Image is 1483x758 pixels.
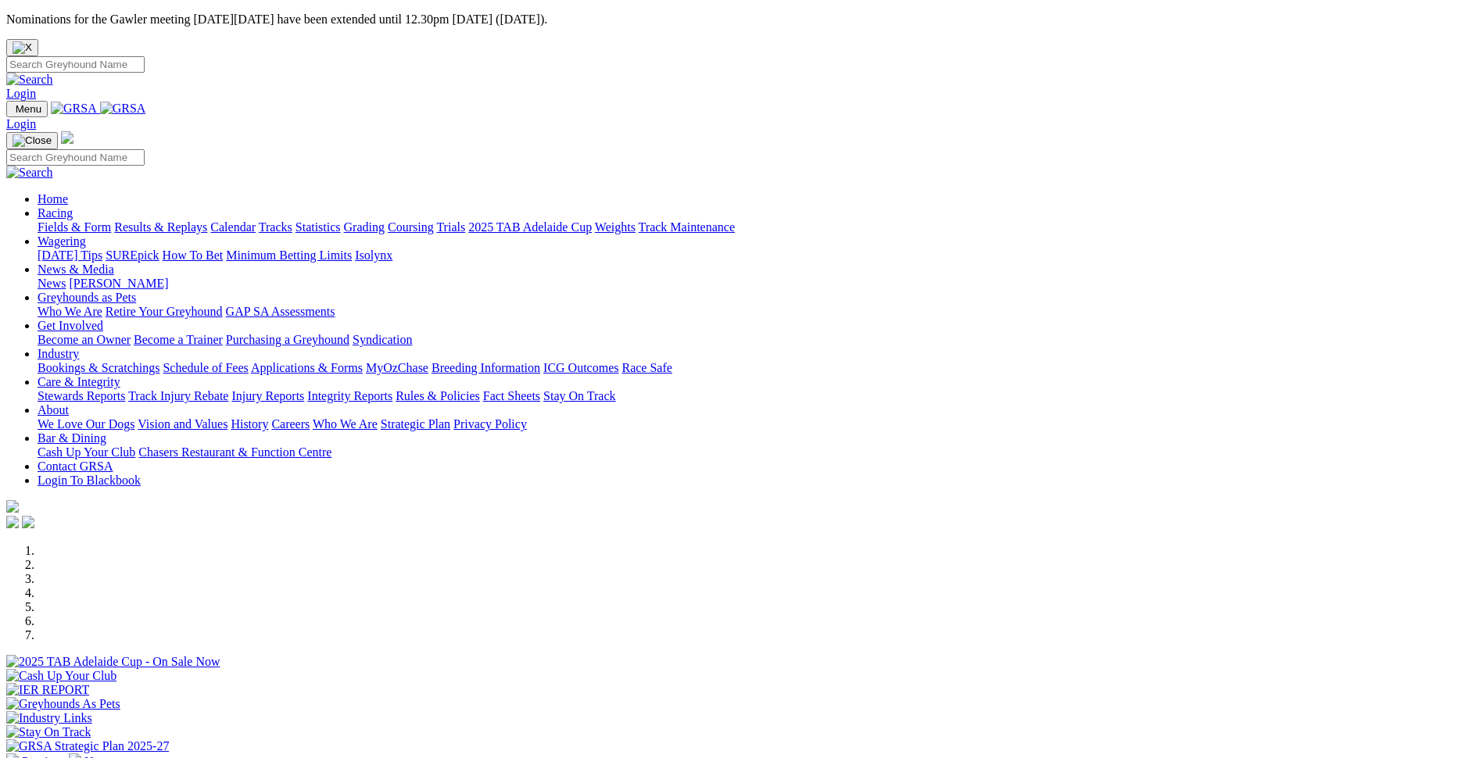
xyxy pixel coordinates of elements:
[453,417,527,431] a: Privacy Policy
[100,102,146,116] img: GRSA
[6,117,36,131] a: Login
[436,220,465,234] a: Trials
[313,417,378,431] a: Who We Are
[6,13,1477,27] p: Nominations for the Gawler meeting [DATE][DATE] have been extended until 12.30pm [DATE] ([DATE]).
[210,220,256,234] a: Calendar
[543,361,618,374] a: ICG Outcomes
[114,220,207,234] a: Results & Replays
[388,220,434,234] a: Coursing
[353,333,412,346] a: Syndication
[381,417,450,431] a: Strategic Plan
[355,248,392,262] a: Isolynx
[38,431,106,445] a: Bar & Dining
[38,417,134,431] a: We Love Our Dogs
[483,389,540,402] a: Fact Sheets
[38,291,136,304] a: Greyhounds as Pets
[6,725,91,739] img: Stay On Track
[38,220,111,234] a: Fields & Form
[366,361,428,374] a: MyOzChase
[6,683,89,697] img: IER REPORT
[6,101,48,117] button: Toggle navigation
[38,220,1477,234] div: Racing
[38,319,103,332] a: Get Involved
[128,389,228,402] a: Track Injury Rebate
[38,263,114,276] a: News & Media
[38,347,79,360] a: Industry
[432,361,540,374] a: Breeding Information
[38,277,66,290] a: News
[163,361,248,374] a: Schedule of Fees
[226,333,349,346] a: Purchasing a Greyhound
[22,516,34,528] img: twitter.svg
[307,389,392,402] a: Integrity Reports
[38,206,73,220] a: Racing
[621,361,672,374] a: Race Safe
[38,445,135,459] a: Cash Up Your Club
[6,73,53,87] img: Search
[251,361,363,374] a: Applications & Forms
[106,248,159,262] a: SUREpick
[16,103,41,115] span: Menu
[226,248,352,262] a: Minimum Betting Limits
[13,134,52,147] img: Close
[38,333,1477,347] div: Get Involved
[6,87,36,100] a: Login
[38,389,1477,403] div: Care & Integrity
[38,445,1477,459] div: Bar & Dining
[38,474,141,487] a: Login To Blackbook
[6,697,120,711] img: Greyhounds As Pets
[296,220,341,234] a: Statistics
[468,220,592,234] a: 2025 TAB Adelaide Cup
[51,102,97,116] img: GRSA
[6,166,53,180] img: Search
[38,459,113,473] a: Contact GRSA
[38,361,159,374] a: Bookings & Scratchings
[138,445,331,459] a: Chasers Restaurant & Function Centre
[38,305,1477,319] div: Greyhounds as Pets
[38,361,1477,375] div: Industry
[6,500,19,513] img: logo-grsa-white.png
[38,305,102,318] a: Who We Are
[6,669,116,683] img: Cash Up Your Club
[271,417,310,431] a: Careers
[38,234,86,248] a: Wagering
[38,333,131,346] a: Become an Owner
[6,56,145,73] input: Search
[38,192,68,206] a: Home
[38,389,125,402] a: Stewards Reports
[38,248,102,262] a: [DATE] Tips
[13,41,32,54] img: X
[38,248,1477,263] div: Wagering
[106,305,223,318] a: Retire Your Greyhound
[6,149,145,166] input: Search
[595,220,636,234] a: Weights
[61,131,73,144] img: logo-grsa-white.png
[6,132,58,149] button: Toggle navigation
[38,417,1477,431] div: About
[134,333,223,346] a: Become a Trainer
[6,516,19,528] img: facebook.svg
[259,220,292,234] a: Tracks
[226,305,335,318] a: GAP SA Assessments
[344,220,385,234] a: Grading
[543,389,615,402] a: Stay On Track
[231,389,304,402] a: Injury Reports
[6,711,92,725] img: Industry Links
[639,220,735,234] a: Track Maintenance
[69,277,168,290] a: [PERSON_NAME]
[6,39,38,56] button: Close
[6,739,169,753] img: GRSA Strategic Plan 2025-27
[38,403,69,417] a: About
[6,655,220,669] img: 2025 TAB Adelaide Cup - On Sale Now
[38,277,1477,291] div: News & Media
[396,389,480,402] a: Rules & Policies
[138,417,227,431] a: Vision and Values
[163,248,224,262] a: How To Bet
[38,375,120,388] a: Care & Integrity
[231,417,268,431] a: History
